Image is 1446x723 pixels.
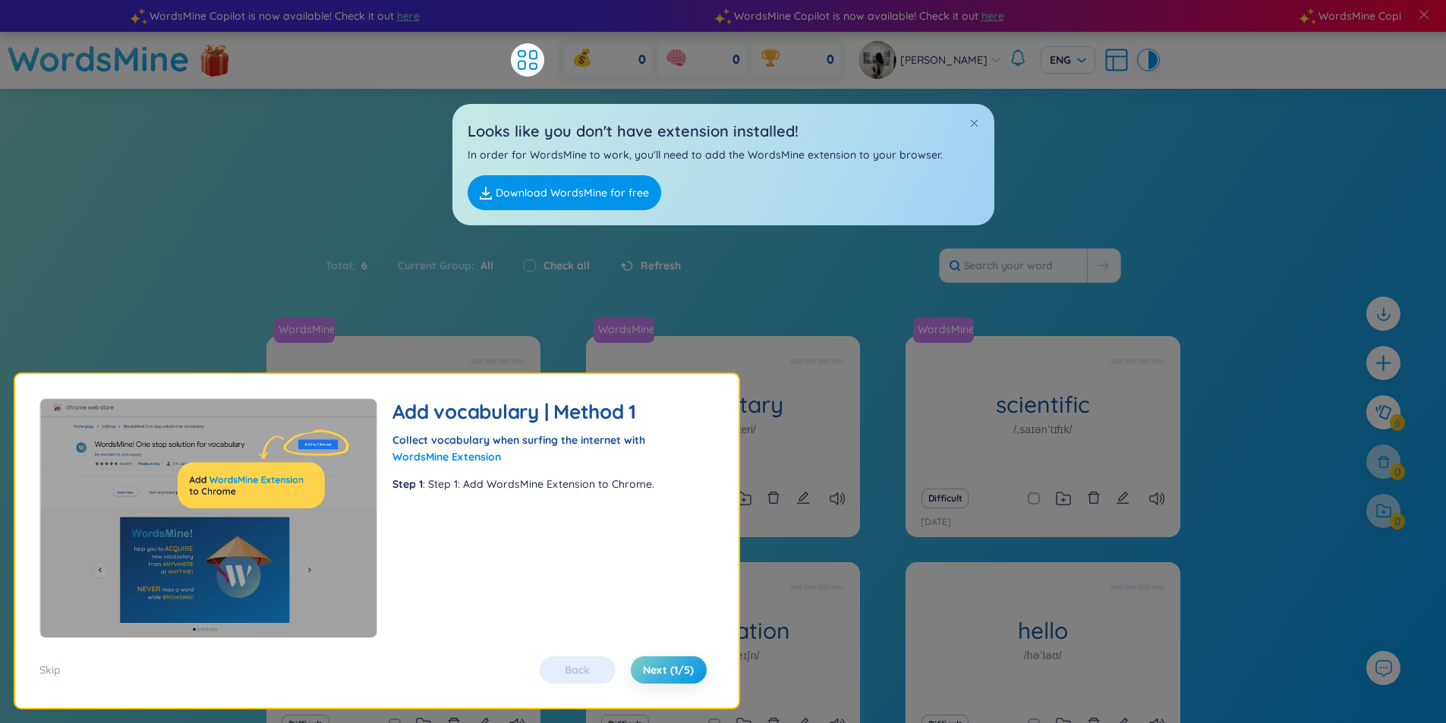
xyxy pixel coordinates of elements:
label: Check all [543,257,590,274]
span: 0 [732,52,740,68]
div: WordsMine Copilot is now available! Check it out [139,8,723,24]
span: ENG [1050,52,1086,68]
div: Current Group : [383,250,509,281]
p: : Step 1: Add WordsMine Extension to Chrome. [392,476,700,492]
span: 0 [638,52,646,68]
h2: Add vocabulary | Method 1 [392,398,700,426]
input: Search your word [940,249,1087,282]
button: delete [1087,488,1101,509]
h2: Looks like you don't have extension installed! [468,119,979,143]
span: Refresh [641,257,681,274]
img: avatar [858,41,896,79]
h1: scientific [906,391,1180,418]
a: WordsMine [913,317,980,343]
a: WordsMine [592,322,656,337]
button: Next (1/5) [631,656,707,684]
span: here [397,8,420,24]
a: WordsMine Extension [392,450,501,464]
button: edit [796,488,810,509]
b: Step 1 [392,477,423,491]
a: WordsMine [8,32,190,86]
a: WordsMine [594,317,660,343]
a: WordsMine [912,322,975,337]
span: 6 [355,257,367,274]
a: WordsMine [273,322,336,337]
button: edit [1116,488,1129,509]
p: In order for WordsMine to work, you'll need to add the WordsMine extension to your browser. [468,146,979,163]
span: delete [1087,491,1101,505]
h1: hello [906,618,1180,644]
h1: /ˌɡeɪmɪfɪˈkeɪʃn/ [687,647,760,664]
span: [PERSON_NAME] [900,52,988,68]
span: edit [796,491,810,505]
span: edit [1116,491,1129,505]
span: 0 [827,52,834,68]
span: delete [767,491,780,505]
span: here [981,8,1004,24]
button: Difficult [921,489,969,508]
span: plus [1374,354,1393,373]
a: avatar [858,41,900,79]
h1: /həˈləʊ/ [1024,647,1062,664]
p: [DATE] [921,515,951,530]
div: Total : [326,250,383,281]
span: Next (1/5) [643,662,694,677]
div: Collect vocabulary when surfing the internet with [392,432,700,465]
button: delete [767,488,780,509]
img: flashSalesIcon.a7f4f837.png [200,36,230,82]
div: Skip [39,662,61,678]
span: All [474,259,493,272]
a: Download WordsMine for free [468,175,661,210]
a: WordsMine [274,317,341,343]
div: WordsMine Copilot is now available! Check it out [723,8,1308,24]
h1: /ˌsaɪənˈtɪfɪk/ [1013,421,1072,438]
